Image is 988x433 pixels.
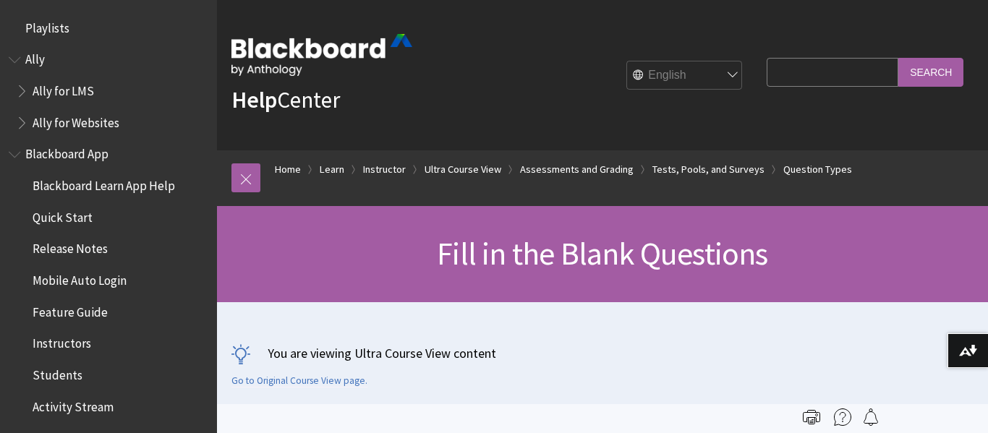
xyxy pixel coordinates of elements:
span: Students [33,363,82,382]
span: Ally [25,48,45,67]
a: Go to Original Course View page. [231,374,367,387]
a: Instructor [363,160,406,179]
nav: Book outline for Playlists [9,16,208,40]
input: Search [898,58,963,86]
a: Tests, Pools, and Surveys [652,160,765,179]
nav: Book outline for Anthology Ally Help [9,48,208,135]
a: HelpCenter [231,85,340,114]
img: Blackboard by Anthology [231,34,412,76]
span: Release Notes [33,237,108,257]
span: Playlists [25,16,69,35]
span: Instructors [33,332,91,351]
span: Mobile Auto Login [33,268,127,288]
a: Question Types [783,160,852,179]
a: Assessments and Grading [520,160,634,179]
span: Ally for LMS [33,79,94,98]
span: Blackboard App [25,142,108,162]
a: Home [275,160,301,179]
span: Activity Stream [33,395,114,414]
span: Feature Guide [33,300,108,320]
strong: Help [231,85,277,114]
select: Site Language Selector [627,61,743,90]
p: You are viewing Ultra Course View content [231,344,974,362]
a: Ultra Course View [425,160,501,179]
img: More help [834,408,851,426]
span: Blackboard Learn App Help [33,173,175,193]
a: Learn [320,160,344,179]
span: Ally for Websites [33,111,119,130]
img: Follow this page [862,408,880,426]
img: Print [803,408,820,426]
span: Fill in the Blank Questions [437,233,767,273]
span: Quick Start [33,205,93,225]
